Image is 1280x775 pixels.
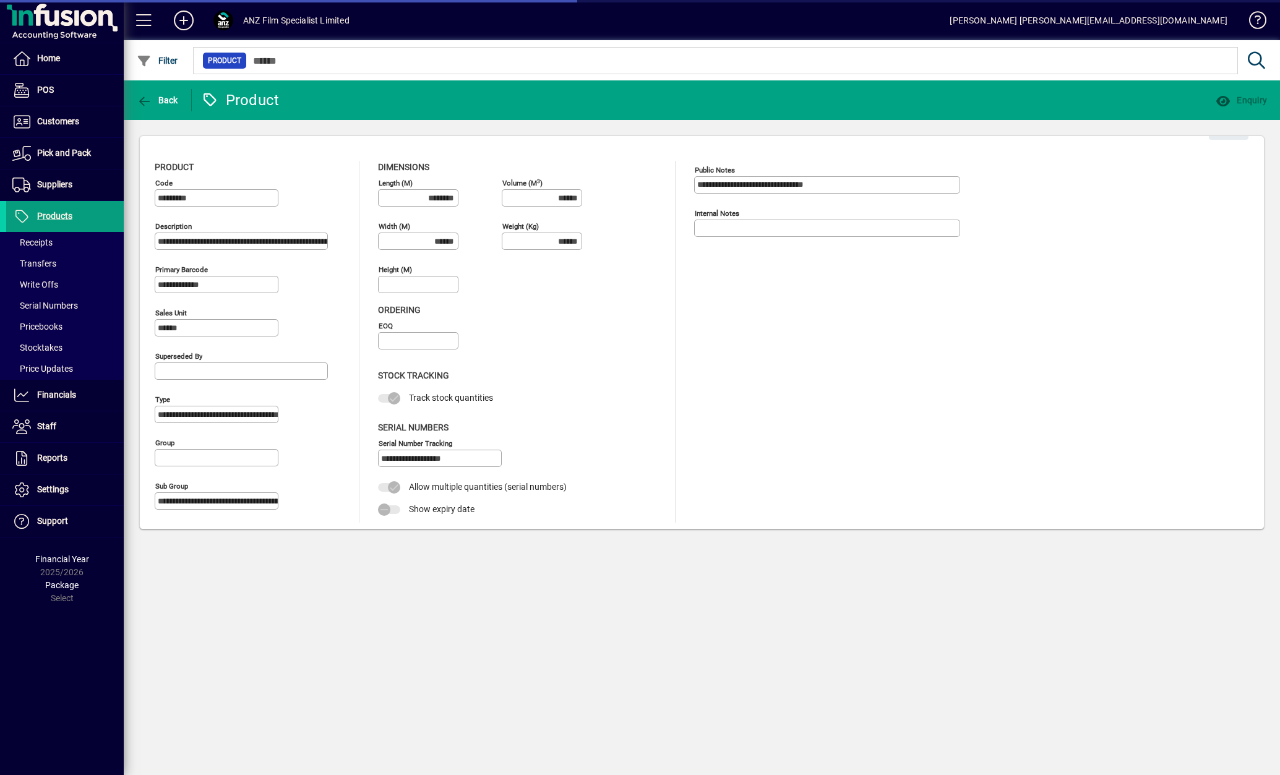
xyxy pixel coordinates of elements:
[155,179,173,187] mat-label: Code
[137,56,178,66] span: Filter
[12,364,73,374] span: Price Updates
[6,253,124,274] a: Transfers
[201,90,280,110] div: Product
[37,53,60,63] span: Home
[6,232,124,253] a: Receipts
[155,162,194,172] span: Product
[37,484,69,494] span: Settings
[6,169,124,200] a: Suppliers
[155,395,170,404] mat-label: Type
[6,274,124,295] a: Write Offs
[6,443,124,474] a: Reports
[155,265,208,274] mat-label: Primary barcode
[379,179,413,187] mat-label: Length (m)
[409,393,493,403] span: Track stock quantities
[37,211,72,221] span: Products
[124,89,192,111] app-page-header-button: Back
[379,322,393,330] mat-label: EOQ
[378,305,421,315] span: Ordering
[537,178,540,184] sup: 3
[6,358,124,379] a: Price Updates
[6,43,124,74] a: Home
[6,474,124,505] a: Settings
[6,75,124,106] a: POS
[37,85,54,95] span: POS
[37,148,91,158] span: Pick and Pack
[1240,2,1265,43] a: Knowledge Base
[695,166,735,174] mat-label: Public Notes
[409,482,567,492] span: Allow multiple quantities (serial numbers)
[6,106,124,137] a: Customers
[695,209,739,218] mat-label: Internal Notes
[134,49,181,72] button: Filter
[379,222,410,231] mat-label: Width (m)
[155,222,192,231] mat-label: Description
[6,316,124,337] a: Pricebooks
[35,554,89,564] span: Financial Year
[6,295,124,316] a: Serial Numbers
[502,179,543,187] mat-label: Volume (m )
[12,343,62,353] span: Stocktakes
[6,138,124,169] a: Pick and Pack
[155,309,187,317] mat-label: Sales unit
[502,222,539,231] mat-label: Weight (Kg)
[37,390,76,400] span: Financials
[243,11,350,30] div: ANZ Film Specialist Limited
[12,322,62,332] span: Pricebooks
[409,504,475,514] span: Show expiry date
[12,301,78,310] span: Serial Numbers
[134,89,181,111] button: Back
[6,337,124,358] a: Stocktakes
[6,411,124,442] a: Staff
[378,162,429,172] span: Dimensions
[378,422,449,432] span: Serial Numbers
[12,280,58,289] span: Write Offs
[155,352,202,361] mat-label: Superseded by
[155,439,174,447] mat-label: Group
[208,54,241,67] span: Product
[37,179,72,189] span: Suppliers
[204,9,243,32] button: Profile
[45,580,79,590] span: Package
[6,506,124,537] a: Support
[379,439,452,447] mat-label: Serial Number tracking
[37,116,79,126] span: Customers
[6,380,124,411] a: Financials
[37,421,56,431] span: Staff
[155,482,188,490] mat-label: Sub group
[378,370,449,380] span: Stock Tracking
[164,9,204,32] button: Add
[950,11,1227,30] div: [PERSON_NAME] [PERSON_NAME][EMAIL_ADDRESS][DOMAIN_NAME]
[12,238,53,247] span: Receipts
[1209,118,1248,140] button: Edit
[12,259,56,268] span: Transfers
[37,453,67,463] span: Reports
[37,516,68,526] span: Support
[137,95,178,105] span: Back
[379,265,412,274] mat-label: Height (m)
